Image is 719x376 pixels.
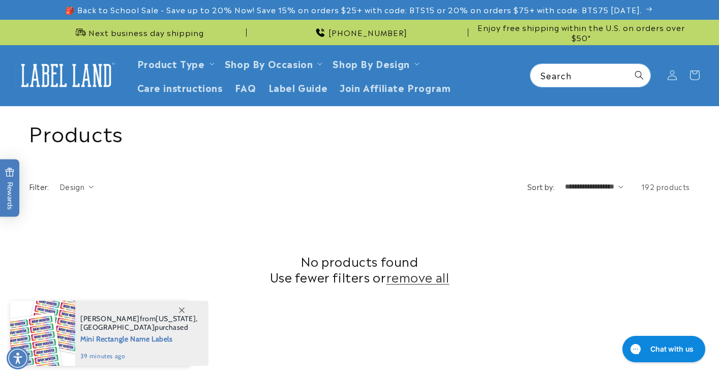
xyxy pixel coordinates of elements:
[80,323,155,332] span: [GEOGRAPHIC_DATA]
[617,332,709,366] iframe: Gorgias live chat messenger
[131,75,229,99] a: Care instructions
[225,57,313,69] span: Shop By Occasion
[334,75,457,99] a: Join Affiliate Program
[5,168,15,210] span: Rewards
[137,81,223,93] span: Care instructions
[80,314,140,323] span: [PERSON_NAME]
[29,119,690,145] h1: Products
[628,64,650,86] button: Search
[235,81,256,93] span: FAQ
[29,20,247,45] div: Announcement
[386,269,450,285] a: remove all
[268,81,328,93] span: Label Guide
[156,314,196,323] span: [US_STATE]
[251,20,468,45] div: Announcement
[328,27,407,38] span: [PHONE_NUMBER]
[219,51,327,75] summary: Shop By Occasion
[59,181,94,192] summary: Design (0 selected)
[131,51,219,75] summary: Product Type
[88,27,204,38] span: Next business day shipping
[333,56,409,70] a: Shop By Design
[472,20,690,45] div: Announcement
[641,181,690,192] span: 192 products
[340,81,451,93] span: Join Affiliate Program
[262,75,334,99] a: Label Guide
[65,5,642,15] span: 🎒 Back to School Sale - Save up to 20% Now! Save 15% on orders $25+ with code: BTS15 or 20% on or...
[12,56,121,95] a: Label Land
[29,253,690,285] h2: No products found Use fewer filters or
[527,181,555,192] label: Sort by:
[7,347,29,369] div: Accessibility Menu
[137,56,205,70] a: Product Type
[326,51,423,75] summary: Shop By Design
[80,315,198,332] span: from , purchased
[229,75,262,99] a: FAQ
[15,59,117,91] img: Label Land
[472,22,690,42] span: Enjoy free shipping within the U.S. on orders over $50*
[59,181,84,192] span: Design
[29,181,49,192] h2: Filter:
